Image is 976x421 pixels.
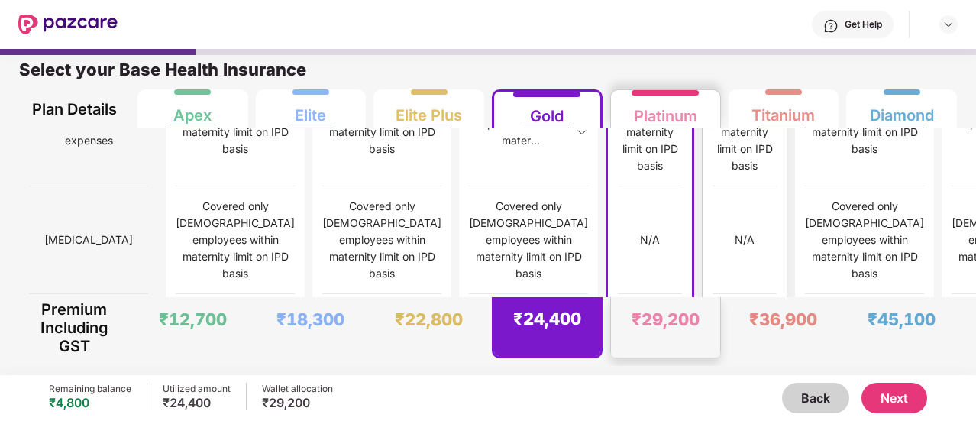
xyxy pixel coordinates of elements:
[173,94,212,125] div: Apex
[176,198,295,282] div: Covered only [DEMOGRAPHIC_DATA] employees within maternity limit on IPD basis
[49,395,131,410] div: ₹4,800
[176,107,295,157] div: Up to 5k within maternity limit on IPD basis
[618,90,682,174] div: Up to 5k within maternity limit on IPD basis
[942,18,955,31] img: svg+xml;base64,PHN2ZyBpZD0iRHJvcGRvd24tMzJ4MzIiIHhtbG5zPSJodHRwOi8vd3d3LnczLm9yZy8yMDAwL3N2ZyIgd2...
[19,59,957,89] div: Select your Base Health Insurance
[713,90,777,174] div: Up to 5k within maternity limit on IPD basis
[845,18,882,31] div: Get Help
[530,95,564,125] div: Gold
[632,309,700,330] div: ₹29,200
[163,383,231,395] div: Utilized amount
[159,309,227,330] div: ₹12,700
[18,15,118,34] img: New Pazcare Logo
[469,115,572,149] div: Up to 10k within mater...
[29,89,120,128] div: Plan Details
[44,225,133,254] span: [MEDICAL_DATA]
[276,309,344,330] div: ₹18,300
[469,198,588,282] div: Covered only [DEMOGRAPHIC_DATA] employees within maternity limit on IPD basis
[322,198,441,282] div: Covered only [DEMOGRAPHIC_DATA] employees within maternity limit on IPD basis
[513,308,581,329] div: ₹24,400
[295,94,326,125] div: Elite
[749,309,817,330] div: ₹36,900
[395,309,463,330] div: ₹22,800
[805,198,924,282] div: Covered only [DEMOGRAPHIC_DATA] employees within maternity limit on IPD basis
[823,18,839,34] img: svg+xml;base64,PHN2ZyBpZD0iSGVscC0zMngzMiIgeG1sbnM9Imh0dHA6Ly93d3cudzMub3JnLzIwMDAvc3ZnIiB3aWR0aD...
[634,95,697,125] div: Platinum
[29,109,148,155] span: Pre-Post [DATE] expenses
[49,383,131,395] div: Remaining balance
[640,232,660,248] div: N/A
[29,297,120,358] div: Premium Including GST
[868,309,936,330] div: ₹45,100
[735,232,755,248] div: N/A
[396,94,462,125] div: Elite Plus
[262,395,333,410] div: ₹29,200
[782,383,849,413] button: Back
[576,126,588,138] img: svg+xml;base64,PHN2ZyBpZD0iRHJvcGRvd24tMzJ4MzIiIHhtbG5zPSJodHRwOi8vd3d3LnczLm9yZy8yMDAwL3N2ZyIgd2...
[805,107,924,157] div: Up to 5k within maternity limit on IPD basis
[751,94,815,125] div: Titanium
[861,383,927,413] button: Next
[262,383,333,395] div: Wallet allocation
[163,395,231,410] div: ₹24,400
[870,94,934,125] div: Diamond
[322,107,441,157] div: Up to 5k within maternity limit on IPD basis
